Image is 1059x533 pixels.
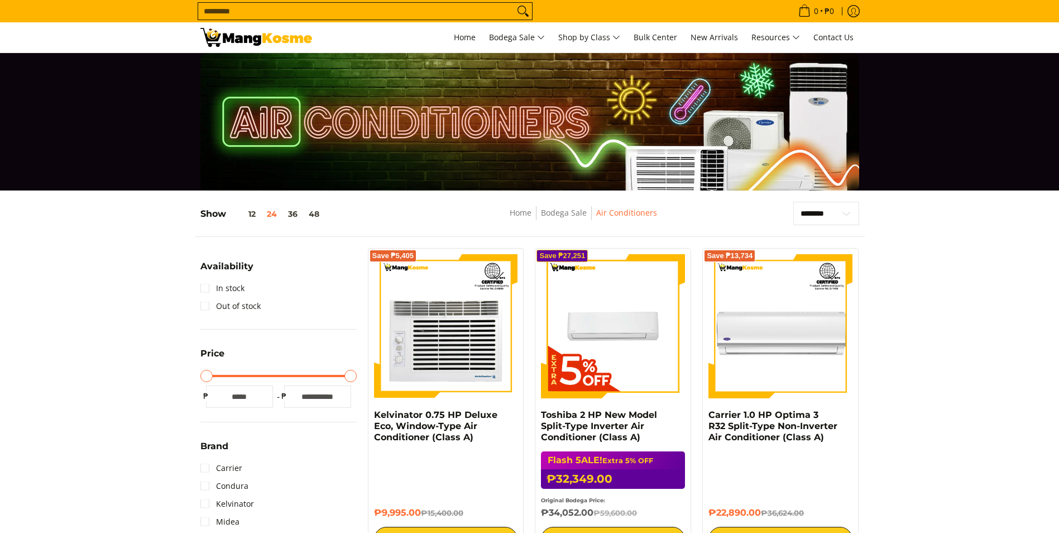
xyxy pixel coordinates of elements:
h6: ₱9,995.00 [374,507,518,518]
img: Toshiba 2 HP New Model Split-Type Inverter Air Conditioner (Class A) [541,254,685,398]
span: Brand [200,442,228,451]
img: Carrier 1.0 HP Optima 3 R32 Split-Type Non-Inverter Air Conditioner (Class A) [708,254,852,398]
summary: Open [200,442,228,459]
a: New Arrivals [685,22,744,53]
a: Midea [200,513,239,531]
a: Condura [200,477,248,495]
span: Contact Us [813,32,854,42]
del: ₱59,600.00 [593,508,637,517]
a: Air Conditioners [596,207,657,218]
h6: ₱34,052.00 [541,507,685,518]
a: Shop by Class [553,22,626,53]
span: Price [200,349,224,358]
a: Contact Us [808,22,859,53]
span: New Arrivals [691,32,738,42]
button: 12 [226,210,261,218]
a: Out of stock [200,297,261,315]
button: 36 [282,210,303,218]
a: Home [448,22,481,53]
small: Original Bodega Price: [541,497,605,503]
del: ₱15,400.00 [421,508,463,517]
span: ₱ [200,391,212,402]
span: Resources [751,31,800,45]
a: Kelvinator 0.75 HP Deluxe Eco, Window-Type Air Conditioner (Class A) [374,410,497,442]
summary: Open [200,349,224,367]
summary: Open [200,262,253,279]
img: Kelvinator 0.75 HP Deluxe Eco, Window-Type Air Conditioner (Class A) [374,254,518,398]
span: Save ₱27,251 [539,253,585,259]
nav: Main Menu [323,22,859,53]
button: 24 [261,210,282,218]
a: Kelvinator [200,495,254,513]
h6: ₱22,890.00 [708,507,852,518]
a: Home [510,207,531,218]
a: Resources [746,22,806,53]
a: In stock [200,279,245,297]
span: Availability [200,262,253,271]
span: Shop by Class [558,31,620,45]
a: Bodega Sale [541,207,587,218]
span: Bodega Sale [489,31,545,45]
span: ₱ [279,391,290,402]
button: 48 [303,210,325,218]
a: Bulk Center [628,22,683,53]
img: Bodega Sale Aircon l Mang Kosme: Home Appliances Warehouse Sale [200,28,312,47]
a: Carrier 1.0 HP Optima 3 R32 Split-Type Non-Inverter Air Conditioner (Class A) [708,410,837,442]
a: Toshiba 2 HP New Model Split-Type Inverter Air Conditioner (Class A) [541,410,657,442]
a: Carrier [200,459,242,477]
span: Home [454,32,476,42]
span: Save ₱13,734 [707,253,753,259]
span: Save ₱5,405 [372,253,414,259]
span: • [795,5,837,17]
span: Bulk Center [634,32,677,42]
nav: Breadcrumbs [428,206,738,231]
span: ₱0 [823,7,836,15]
span: 0 [812,7,820,15]
h5: Show [200,208,325,220]
a: Bodega Sale [483,22,550,53]
h6: ₱32,349.00 [541,469,685,489]
button: Search [514,3,532,20]
del: ₱36,624.00 [761,508,804,517]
